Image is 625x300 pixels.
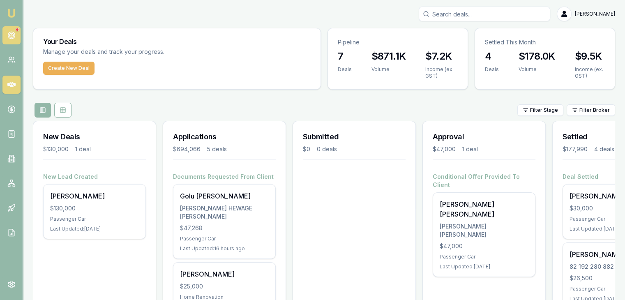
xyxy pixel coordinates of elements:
[433,131,535,143] h3: Approval
[180,245,269,252] div: Last Updated: 16 hours ago
[180,204,269,221] div: [PERSON_NAME] HEWAGE [PERSON_NAME]
[173,131,276,143] h3: Applications
[440,199,528,219] div: [PERSON_NAME] [PERSON_NAME]
[180,224,269,232] div: $47,268
[50,191,139,201] div: [PERSON_NAME]
[440,242,528,250] div: $47,000
[43,47,254,57] p: Manage your deals and track your progress.
[180,191,269,201] div: Golu [PERSON_NAME]
[440,263,528,270] div: Last Updated: [DATE]
[338,38,458,46] p: Pipeline
[50,226,139,232] div: Last Updated: [DATE]
[579,107,610,113] span: Filter Broker
[303,131,406,143] h3: Submitted
[567,104,615,116] button: Filter Broker
[173,173,276,181] h4: Documents Requested From Client
[575,11,615,17] span: [PERSON_NAME]
[338,66,352,73] div: Deals
[43,145,69,153] div: $130,000
[575,66,605,79] div: Income (ex. GST)
[440,254,528,260] div: Passenger Car
[425,66,457,79] div: Income (ex. GST)
[517,104,563,116] button: Filter Stage
[440,222,528,239] div: [PERSON_NAME] [PERSON_NAME]
[180,269,269,279] div: [PERSON_NAME]
[462,145,478,153] div: 1 deal
[43,62,95,75] button: Create New Deal
[594,145,614,153] div: 4 deals
[530,107,558,113] span: Filter Stage
[207,145,227,153] div: 5 deals
[485,38,605,46] p: Settled This Month
[575,50,605,63] h3: $9.5K
[317,145,337,153] div: 0 deals
[50,216,139,222] div: Passenger Car
[371,66,406,73] div: Volume
[173,145,201,153] div: $694,066
[338,50,352,63] h3: 7
[43,173,146,181] h4: New Lead Created
[519,50,555,63] h3: $178.0K
[43,131,146,143] h3: New Deals
[371,50,406,63] h3: $871.1K
[75,145,91,153] div: 1 deal
[425,50,457,63] h3: $7.2K
[180,282,269,291] div: $25,000
[433,145,456,153] div: $47,000
[180,235,269,242] div: Passenger Car
[485,50,499,63] h3: 4
[485,66,499,73] div: Deals
[7,8,16,18] img: emu-icon-u.png
[50,204,139,212] div: $130,000
[419,7,550,21] input: Search deals
[303,145,310,153] div: $0
[519,66,555,73] div: Volume
[433,173,535,189] h4: Conditional Offer Provided To Client
[43,38,311,45] h3: Your Deals
[563,145,588,153] div: $177,990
